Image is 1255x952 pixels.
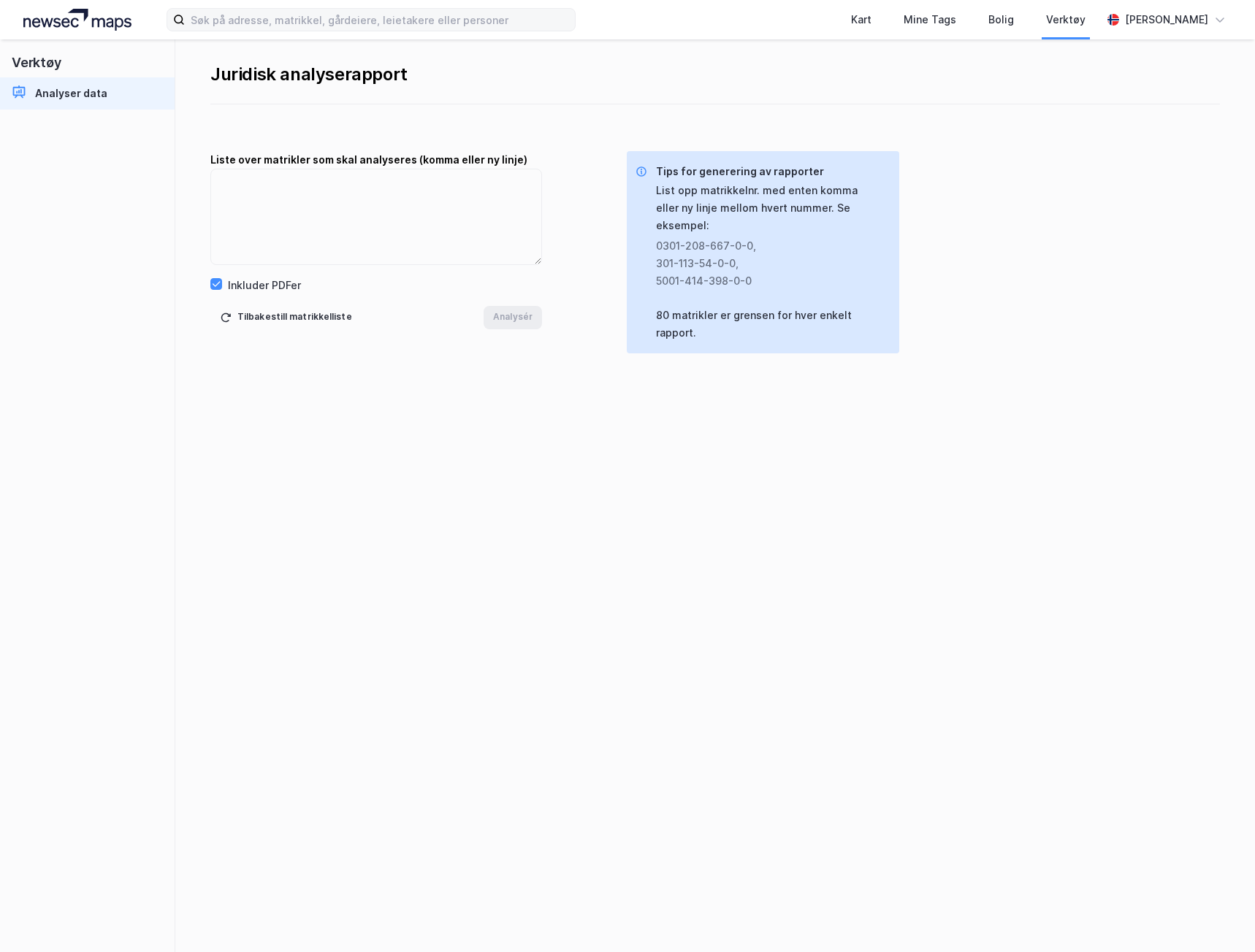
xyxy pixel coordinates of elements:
button: Tilbakestill matrikkelliste [210,306,362,329]
div: Kart [851,11,871,28]
div: 5001-414-398-0-0 [656,272,876,290]
div: Verktøy [1046,11,1086,28]
div: Bolig [988,11,1014,28]
div: Juridisk analyserapport [210,63,1220,86]
div: Kontrollprogram for chat [1182,882,1255,952]
div: List opp matrikkelnr. med enten komma eller ny linje mellom hvert nummer. Se eksempel: 80 matrikl... [656,182,888,342]
div: 301-113-54-0-0 , [656,255,876,272]
div: Liste over matrikler som skal analyseres (komma eller ny linje) [210,151,542,169]
input: Søk på adresse, matrikkel, gårdeiere, leietakere eller personer [185,9,575,31]
div: Tips for generering av rapporter [656,163,888,180]
div: Mine Tags [904,11,956,28]
div: 0301-208-667-0-0 , [656,237,876,255]
iframe: Chat Widget [1182,882,1255,952]
div: Inkluder PDFer [228,277,301,294]
div: Analyser data [35,85,107,102]
img: logo.a4113a55bc3d86da70a041830d287a7e.svg [23,9,131,31]
div: [PERSON_NAME] [1125,11,1208,28]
